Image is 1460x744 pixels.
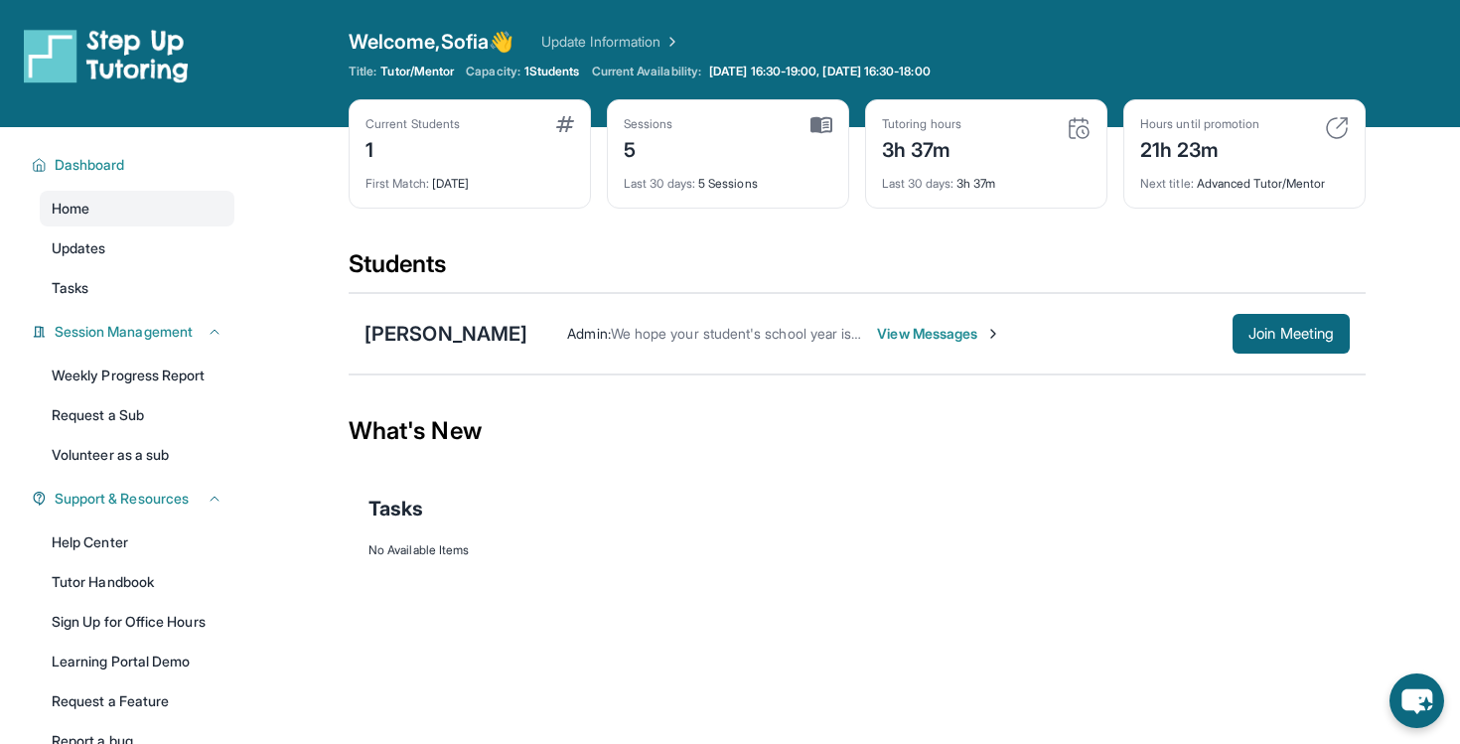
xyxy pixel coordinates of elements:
span: Updates [52,238,106,258]
a: Update Information [541,32,680,52]
a: [DATE] 16:30-19:00, [DATE] 16:30-18:00 [705,64,935,79]
button: Support & Resources [47,489,222,509]
span: Capacity: [466,64,520,79]
div: Current Students [365,116,460,132]
a: Updates [40,230,234,266]
span: First Match : [365,176,429,191]
span: Last 30 days : [882,176,953,191]
img: Chevron-Right [985,326,1001,342]
div: 5 Sessions [624,164,832,192]
span: Next title : [1140,176,1194,191]
span: Admin : [567,325,610,342]
a: Sign Up for Office Hours [40,604,234,640]
div: 21h 23m [1140,132,1259,164]
div: Tutoring hours [882,116,961,132]
div: 1 [365,132,460,164]
span: Tutor/Mentor [380,64,454,79]
a: Request a Sub [40,397,234,433]
span: Title: [349,64,376,79]
span: 1 Students [524,64,580,79]
a: Learning Portal Demo [40,644,234,679]
img: card [810,116,832,134]
span: Tasks [52,278,88,298]
img: card [556,116,574,132]
span: Tasks [368,495,423,522]
span: Welcome, Sofia 👋 [349,28,513,56]
button: Join Meeting [1233,314,1350,354]
img: card [1325,116,1349,140]
button: Dashboard [47,155,222,175]
div: 3h 37m [882,164,1091,192]
span: [DATE] 16:30-19:00, [DATE] 16:30-18:00 [709,64,931,79]
span: View Messages [877,324,1001,344]
span: Current Availability: [592,64,701,79]
div: Hours until promotion [1140,116,1259,132]
span: Dashboard [55,155,125,175]
button: chat-button [1389,673,1444,728]
span: Support & Resources [55,489,189,509]
a: Weekly Progress Report [40,358,234,393]
a: Tutor Handbook [40,564,234,600]
span: Join Meeting [1248,328,1334,340]
div: 3h 37m [882,132,961,164]
img: card [1067,116,1091,140]
div: No Available Items [368,542,1346,558]
a: Home [40,191,234,226]
div: [PERSON_NAME] [365,320,527,348]
div: Sessions [624,116,673,132]
a: Request a Feature [40,683,234,719]
div: 5 [624,132,673,164]
img: logo [24,28,189,83]
div: Students [349,248,1366,292]
a: Volunteer as a sub [40,437,234,473]
img: Chevron Right [660,32,680,52]
button: Session Management [47,322,222,342]
span: Home [52,199,89,219]
span: Last 30 days : [624,176,695,191]
a: Help Center [40,524,234,560]
span: Session Management [55,322,193,342]
div: [DATE] [365,164,574,192]
a: Tasks [40,270,234,306]
div: Advanced Tutor/Mentor [1140,164,1349,192]
div: What's New [349,387,1366,475]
